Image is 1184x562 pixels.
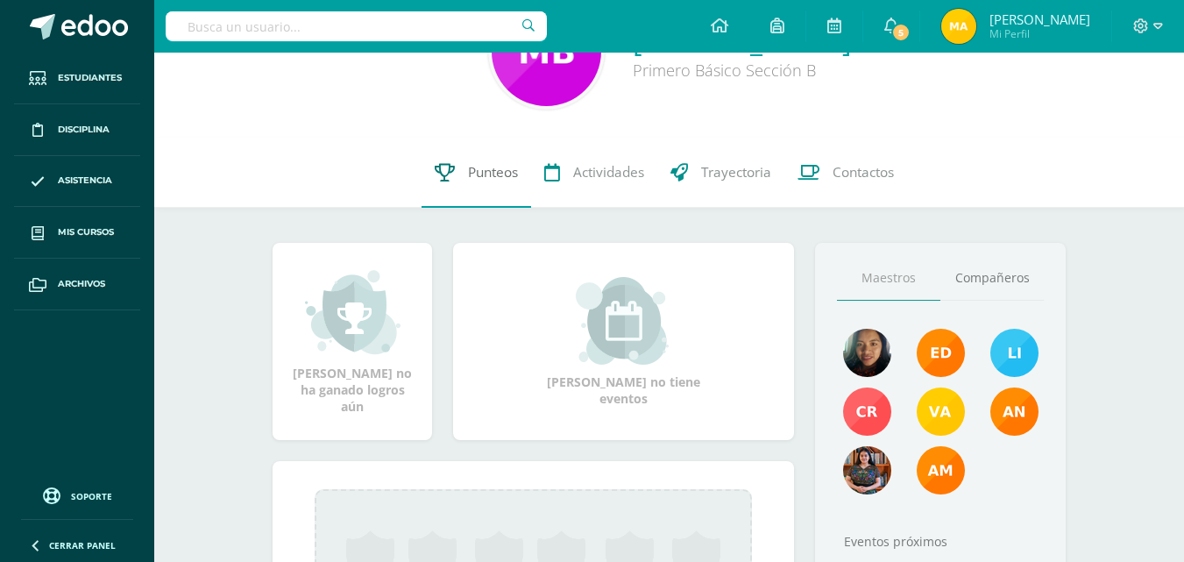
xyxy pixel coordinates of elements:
[989,26,1090,41] span: Mi Perfil
[531,138,657,208] a: Actividades
[657,138,784,208] a: Trayectoria
[989,11,1090,28] span: [PERSON_NAME]
[49,539,116,551] span: Cerrar panel
[58,123,110,137] span: Disciplina
[837,256,940,301] a: Maestros
[14,259,140,310] a: Archivos
[14,104,140,156] a: Disciplina
[573,163,644,181] span: Actividades
[891,23,911,42] span: 5
[633,60,851,81] div: Primero Básico Sección B
[21,483,133,507] a: Soporte
[843,329,891,377] img: c97de3f0a4f62e6deb7e91c2258cdedc.png
[305,268,401,356] img: achievement_small.png
[917,329,965,377] img: f40e456500941b1b33f0807dd74ea5cf.png
[990,388,1039,436] img: a348d660b2b29c2c864a8732de45c20a.png
[833,163,894,181] span: Contactos
[14,156,140,208] a: Asistencia
[784,138,907,208] a: Contactos
[843,446,891,494] img: 96169a482c0de6f8e254ca41c8b0a7b1.png
[290,268,415,415] div: [PERSON_NAME] no ha ganado logros aún
[940,256,1044,301] a: Compañeros
[422,138,531,208] a: Punteos
[941,9,976,44] img: 2a5d2989559cb64b5d8624aa7c7fe0de.png
[58,174,112,188] span: Asistencia
[71,490,112,502] span: Soporte
[166,11,547,41] input: Busca un usuario...
[843,388,891,436] img: 6117b1eb4e8225ef5a84148c985d17e2.png
[58,225,114,239] span: Mis cursos
[468,163,518,181] span: Punteos
[14,207,140,259] a: Mis cursos
[837,533,1044,550] div: Eventos próximos
[58,71,122,85] span: Estudiantes
[917,446,965,494] img: 50f882f3bb7c90aae75b3f40dfd7f9ae.png
[576,277,671,365] img: event_small.png
[58,277,105,291] span: Archivos
[990,329,1039,377] img: 93ccdf12d55837f49f350ac5ca2a40a5.png
[917,388,965,436] img: cd5e356245587434922763be3243eb79.png
[14,53,140,104] a: Estudiantes
[701,163,771,181] span: Trayectoria
[536,277,712,407] div: [PERSON_NAME] no tiene eventos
